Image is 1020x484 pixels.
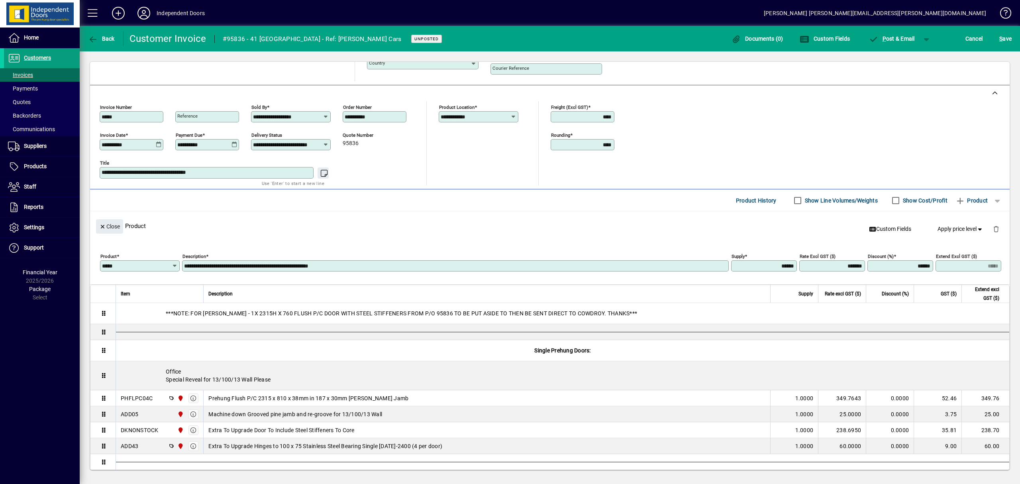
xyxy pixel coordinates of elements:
span: Custom Fields [800,35,850,42]
span: Documents (0) [732,35,783,42]
span: 1.0000 [795,442,814,450]
a: Staff [4,177,80,197]
span: Products [24,163,47,169]
mat-label: Invoice number [100,104,132,110]
a: Products [4,157,80,177]
div: 25.0000 [823,410,861,418]
span: Reports [24,204,43,210]
button: Custom Fields [866,222,914,236]
a: Invoices [4,68,80,82]
button: Post & Email [865,31,919,46]
button: Back [86,31,117,46]
span: Machine down Grooved pine jamb and re-groove for 13/100/13 Wall [208,410,382,418]
div: ADD43 [121,442,138,450]
td: 60.00 [961,438,1009,454]
mat-label: Description [182,254,206,259]
span: Description [208,289,233,298]
td: 35.81 [914,422,961,438]
span: Christchurch [175,442,184,451]
td: 238.70 [961,422,1009,438]
td: 0.0000 [866,422,914,438]
mat-label: Sold by [251,104,267,110]
mat-label: Product location [439,104,475,110]
app-page-header-button: Delete [987,225,1006,232]
app-page-header-button: Close [94,222,125,230]
span: 1.0000 [795,410,814,418]
span: 95836 [343,140,359,147]
mat-label: Discount (%) [868,254,894,259]
button: Save [997,31,1014,46]
button: Add [106,6,131,20]
div: #95836 - 41 [GEOGRAPHIC_DATA] - Ref: [PERSON_NAME] Cars [223,33,402,45]
span: Discount (%) [882,289,909,298]
a: Home [4,28,80,48]
span: Cancel [965,32,983,45]
button: Delete [987,219,1006,238]
span: Backorders [8,112,41,119]
mat-label: Rate excl GST ($) [800,254,836,259]
span: Home [24,34,39,41]
a: Reports [4,197,80,217]
div: ADD05 [121,410,138,418]
div: Product [90,211,1010,240]
span: Product [955,194,988,207]
div: Office Special Reveal for 13/100/13 Wall Please [116,361,1009,390]
mat-label: Courier Reference [492,65,529,71]
div: Single Prehung Doors: [116,340,1009,361]
span: Extra To Upgrade Hinges to 100 x 75 Stainless Steel Bearing Single [DATE]-2400 (4 per door) [208,442,442,450]
span: Staff [24,183,36,190]
label: Show Cost/Profit [901,197,947,205]
app-page-header-button: Back [80,31,124,46]
a: Payments [4,82,80,95]
span: Support [24,244,44,251]
a: Backorders [4,109,80,122]
mat-label: Invoice date [100,132,126,138]
a: Suppliers [4,136,80,156]
span: Financial Year [23,269,57,275]
span: Custom Fields [869,225,911,233]
td: 3.75 [914,406,961,422]
div: DKNONSTOCK [121,426,159,434]
div: Customer Invoice [129,32,206,45]
button: Close [96,219,123,234]
span: GST ($) [941,289,957,298]
span: Apply price level [938,225,984,233]
span: ost & Email [869,35,915,42]
span: Quote number [343,133,390,138]
a: Knowledge Base [994,2,1010,28]
mat-label: Delivery status [251,132,282,138]
span: Suppliers [24,143,47,149]
a: Settings [4,218,80,238]
td: 349.76 [961,390,1009,406]
span: Quotes [8,99,31,105]
div: Independent Doors [157,7,205,20]
td: 0.0000 [866,406,914,422]
td: 0.0000 [866,438,914,454]
mat-hint: Use 'Enter' to start a new line [262,179,324,188]
span: Rate excl GST ($) [825,289,861,298]
span: ave [999,32,1012,45]
span: Item [121,289,130,298]
span: Christchurch [175,410,184,419]
mat-label: Country [369,60,385,66]
button: Product History [733,193,780,208]
button: Profile [131,6,157,20]
div: [PERSON_NAME] [PERSON_NAME][EMAIL_ADDRESS][PERSON_NAME][DOMAIN_NAME] [764,7,986,20]
span: Christchurch [175,426,184,435]
mat-label: Title [100,160,109,166]
span: Prehung Flush P/C 2315 x 810 x 38mm in 187 x 30mm [PERSON_NAME] Jamb [208,394,408,402]
button: Cancel [963,31,985,46]
mat-label: Rounding [551,132,570,138]
span: Christchurch [175,394,184,403]
label: Show Line Volumes/Weights [803,197,878,205]
mat-label: Product [100,254,117,259]
span: S [999,35,1002,42]
span: 1.0000 [795,426,814,434]
mat-label: Supply [732,254,745,259]
button: Documents (0) [730,31,785,46]
mat-label: Freight (excl GST) [551,104,588,110]
span: Invoices [8,72,33,78]
a: Support [4,238,80,258]
div: ***NOTE: FOR [PERSON_NAME] - 1X 2315H X 760 FLUSH P/C DOOR WITH STEEL STIFFENERS FROM P/O 95836 T... [116,303,1009,324]
a: Quotes [4,95,80,109]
